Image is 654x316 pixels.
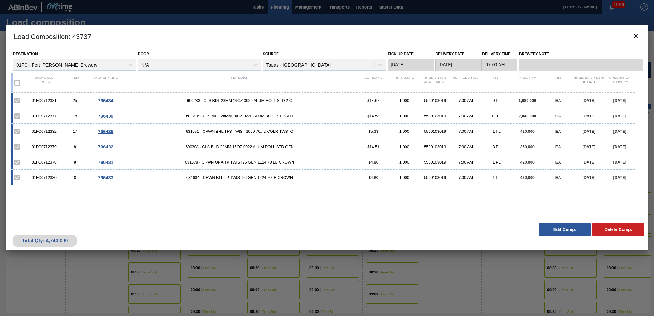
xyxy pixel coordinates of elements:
span: 420,000 [520,175,535,180]
div: 1,000 [389,144,420,149]
span: EA [555,114,561,118]
div: 01FC0712377 [29,114,59,118]
div: 7:00 AM [450,144,481,149]
div: 1,000 [389,114,420,118]
label: Delivery Time [482,50,517,59]
div: Go to Order [90,175,121,180]
div: Go to Order [90,160,121,165]
div: Material [121,76,358,89]
span: [DATE] [613,144,626,149]
div: 01FC0712378 [29,160,59,164]
label: Source [263,52,279,56]
div: Item [59,76,90,89]
div: 7:00 AM [450,98,481,103]
span: [DATE] [583,98,595,103]
div: 1,000 [389,160,420,164]
div: Scheduling Agreement [420,76,450,89]
div: 1 PL [481,160,512,164]
span: [DATE] [583,114,595,118]
span: 600276 - CLS MUL 28MM 16OZ 0220 ALUM ROLL STD ALU [121,114,358,118]
div: 8 [59,175,90,180]
div: 1 PL [481,129,512,134]
div: 9 PL [481,98,512,103]
div: $4.80 [358,175,389,180]
div: Portal code [90,76,121,89]
span: [DATE] [613,175,626,180]
label: Brewery Note [519,50,643,59]
div: 18 [59,114,90,118]
span: 796431 [98,160,113,165]
div: Purchase order [29,76,59,89]
div: Go to Order [90,129,121,134]
div: Go to Order [90,113,121,119]
span: [DATE] [613,114,626,118]
div: 01FC0712381 [29,98,59,103]
span: [DATE] [613,160,626,164]
span: [DATE] [583,144,595,149]
span: 600308 - CLS BUD 28MM 16OZ 0922 ALUM ROLL STD GEN [121,144,358,149]
div: 7:00 AM [450,175,481,180]
div: 25 [59,98,90,103]
span: 1,080,000 [519,98,536,103]
div: 5500103019 [420,129,450,134]
div: 7:00 AM [450,114,481,118]
input: mm/dd/yyyy [388,59,434,71]
div: 17 PL [481,114,512,118]
span: 420,000 [520,160,535,164]
div: 1,000 [389,129,420,134]
input: mm/dd/yyyy [435,59,482,71]
span: EA [555,144,561,149]
div: Net Price [358,76,389,89]
div: 1 PL [481,175,512,180]
label: Delivery Date [435,52,464,56]
span: EA [555,160,561,164]
div: Delivery Time [450,76,481,89]
span: EA [555,175,561,180]
div: $5.33 [358,129,389,134]
div: 01FC0712382 [29,129,59,134]
button: Edit Comp. [539,223,591,236]
span: 360,000 [520,144,535,149]
div: Scheduled Delivery [604,76,635,89]
div: 17 [59,129,90,134]
span: [DATE] [583,160,595,164]
div: 5500103019 [420,144,450,149]
div: $14.51 [358,144,389,149]
div: $4.80 [358,160,389,164]
span: 796435 [98,129,113,134]
span: 631678 - CRWN ONA TP TWIST26 GEN 1124 70 LB CROWN [121,160,358,164]
div: Unit Price [389,76,420,89]
label: Pick up Date [388,52,414,56]
div: 7:00 AM [450,160,481,164]
div: Lot [481,76,512,89]
span: 796432 [98,144,113,149]
span: [DATE] [583,175,595,180]
div: 5500103019 [420,160,450,164]
span: 420,000 [520,129,535,134]
div: 1,000 [389,98,420,103]
div: 5500103019 [420,98,450,103]
div: 5500103019 [420,175,450,180]
div: 01FC0712380 [29,175,59,180]
span: 796434 [98,98,113,103]
button: Delete Comp. [592,223,644,236]
span: [DATE] [613,129,626,134]
span: EA [555,129,561,134]
h3: Load Composition : 43737 [6,25,648,48]
div: 3 PL [481,144,512,149]
div: Go to Order [90,144,121,149]
div: $14.53 [358,114,389,118]
span: [DATE] [583,129,595,134]
span: 2,040,000 [519,114,536,118]
div: Go to Order [90,98,121,103]
div: $14.67 [358,98,389,103]
div: 8 [59,144,90,149]
label: Destination [13,52,38,56]
span: 631551 - CRWN BHL TFS TWIST 1020 70# 2-COLR TWSTO [121,129,358,134]
span: 796430 [98,113,113,119]
span: 600283 - CLS BDL 28MM 16OZ 0920 ALUM ROLL STD 2-C [121,98,358,103]
div: 5500103019 [420,114,450,118]
div: 1,000 [389,175,420,180]
span: 796433 [98,175,113,180]
div: 01FC0712379 [29,144,59,149]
